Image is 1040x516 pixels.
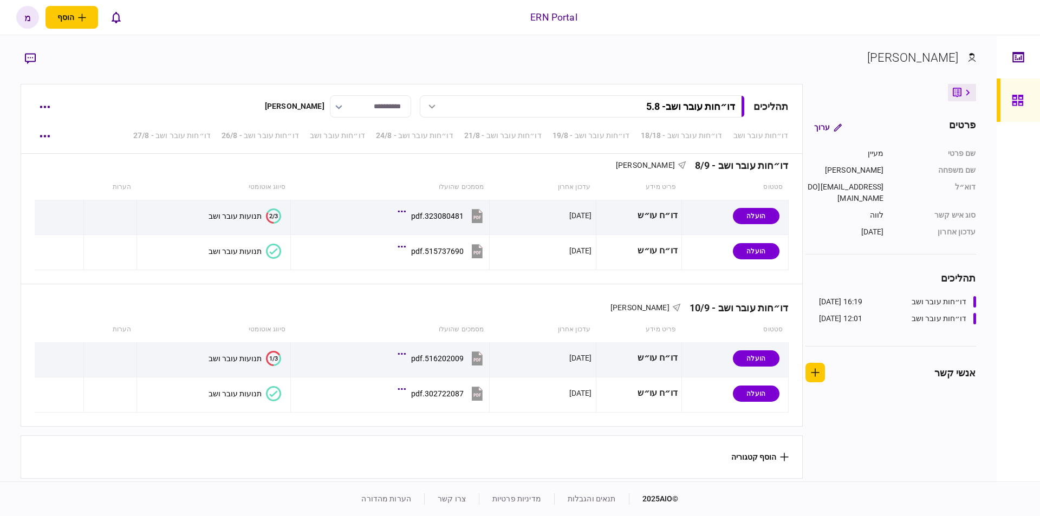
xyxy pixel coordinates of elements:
div: [DATE] [805,226,884,238]
text: 2/3 [269,212,278,219]
button: מ [16,6,39,29]
div: לווה [805,210,884,221]
th: סטטוס [681,317,788,342]
a: דו״חות עובר ושב16:19 [DATE] [819,296,976,308]
div: שם משפחה [895,165,976,176]
div: 516202009.pdf [411,354,464,363]
button: 302722087.pdf [400,381,485,406]
div: דו״חות עובר ושב - 8/9 [686,160,789,171]
button: 515737690.pdf [400,239,485,263]
button: 323080481.pdf [400,204,485,228]
div: דו״ח עו״ש [600,204,678,228]
a: דו״חות עובר ושב - 24/8 [376,130,453,141]
a: דו״חות עובר ושב - 19/8 [552,130,630,141]
div: הועלה [733,350,779,367]
a: תנאים והגבלות [568,494,616,503]
div: 12:01 [DATE] [819,313,863,324]
th: הערות [84,317,137,342]
a: דו״חות עובר ושב [310,130,365,141]
button: הוסף קטגוריה [731,453,789,461]
div: הועלה [733,243,779,259]
div: 16:19 [DATE] [819,296,863,308]
a: דו״חות עובר ושב - 21/8 [464,130,542,141]
div: דו״חות עובר ושב [912,296,967,308]
div: אנשי קשר [934,365,976,380]
div: תנועות עובר ושב [209,389,262,398]
button: פתח רשימת התראות [105,6,127,29]
div: 323080481.pdf [411,212,464,220]
div: תנועות עובר ושב [209,212,262,220]
th: פריט מידע [596,175,681,200]
div: תהליכים [753,99,789,114]
div: עדכון אחרון [895,226,976,238]
a: צרו קשר [438,494,466,503]
th: מסמכים שהועלו [291,317,490,342]
button: פתח תפריט להוספת לקוח [45,6,98,29]
a: מדיניות פרטיות [492,494,541,503]
div: מעיין [805,148,884,159]
div: דו״חות עובר ושב - 10/9 [681,302,789,313]
button: 1/3תנועות עובר ושב [209,351,281,366]
th: עדכון אחרון [489,175,596,200]
button: תנועות עובר ושב [209,244,281,259]
button: 2/3תנועות עובר ושב [209,208,281,224]
a: דו״חות עובר ושב - 27/8 [133,130,211,141]
th: מסמכים שהועלו [291,175,490,200]
div: סוג איש קשר [895,210,976,221]
div: © 2025 AIO [629,493,679,505]
div: פרטים [949,117,976,137]
div: [PERSON_NAME] [805,165,884,176]
div: [DATE] [569,352,592,363]
div: ERN Portal [530,10,577,24]
div: דו״ח עו״ש [600,346,678,370]
button: 516202009.pdf [400,346,485,370]
div: דוא״ל [895,181,976,204]
div: דו״חות עובר ושב - 5.8 [646,101,735,112]
a: דו״חות עובר ושב - 26/8 [222,130,299,141]
a: הערות מהדורה [361,494,411,503]
div: 302722087.pdf [411,389,464,398]
button: תנועות עובר ושב [209,386,281,401]
th: סיווג אוטומטי [136,175,290,200]
th: עדכון אחרון [489,317,596,342]
div: [PERSON_NAME] [265,101,324,112]
div: הועלה [733,386,779,402]
div: תנועות עובר ושב [209,247,262,256]
div: 515737690.pdf [411,247,464,256]
th: הערות [84,175,137,200]
span: [PERSON_NAME] [610,303,669,312]
div: דו״ח עו״ש [600,381,678,406]
div: [DATE] [569,245,592,256]
div: שם פרטי [895,148,976,159]
button: ערוך [805,117,850,137]
th: סיווג אוטומטי [136,317,290,342]
div: תנועות עובר ושב [209,354,262,363]
text: 1/3 [269,355,278,362]
a: דו״חות עובר ושב - 18/18 [641,130,723,141]
span: [PERSON_NAME] [616,161,675,169]
button: דו״חות עובר ושב- 5.8 [420,95,745,117]
a: דו״חות עובר ושב12:01 [DATE] [819,313,976,324]
div: [EMAIL_ADDRESS][DOMAIN_NAME] [805,181,884,204]
th: פריט מידע [596,317,681,342]
div: דו״ח עו״ש [600,239,678,263]
a: דו״חות עובר ושב [733,130,789,141]
div: הועלה [733,208,779,224]
div: [DATE] [569,388,592,399]
div: תהליכים [805,271,976,285]
th: סטטוס [681,175,788,200]
div: [DATE] [569,210,592,221]
div: דו״חות עובר ושב [912,313,967,324]
div: [PERSON_NAME] [867,49,959,67]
